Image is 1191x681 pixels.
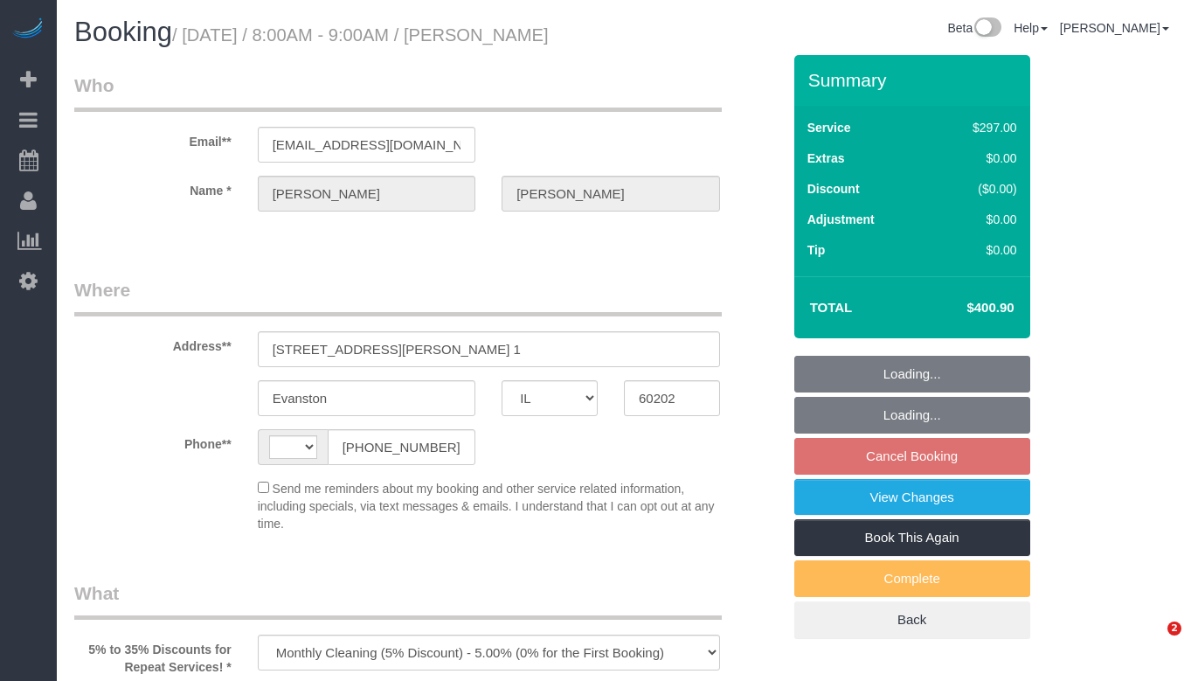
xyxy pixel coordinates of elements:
label: Service [807,119,851,136]
label: Adjustment [807,211,875,228]
label: Extras [807,149,845,167]
legend: Where [74,277,722,316]
div: $0.00 [936,149,1017,167]
label: Discount [807,180,860,198]
small: / [DATE] / 8:00AM - 9:00AM / [PERSON_NAME] [172,25,549,45]
h3: Summary [808,70,1021,90]
span: Send me reminders about my booking and other service related information, including specials, via... [258,482,715,531]
label: 5% to 35% Discounts for Repeat Services! * [61,635,245,676]
span: 2 [1167,622,1181,636]
a: Book This Again [794,519,1030,556]
div: ($0.00) [936,180,1017,198]
a: Back [794,601,1030,638]
h4: $400.90 [914,301,1014,316]
strong: Total [810,300,853,315]
a: Help [1014,21,1048,35]
label: Tip [807,241,826,259]
a: View Changes [794,479,1030,516]
input: Zip Code** [624,380,720,416]
input: First Name** [258,176,476,212]
div: $0.00 [936,211,1017,228]
span: Booking [74,17,172,47]
legend: Who [74,73,722,112]
img: Automaid Logo [10,17,45,42]
a: [PERSON_NAME] [1060,21,1169,35]
label: Name * [61,176,245,199]
a: Beta [947,21,1001,35]
div: $297.00 [936,119,1017,136]
iframe: Intercom live chat [1132,622,1174,664]
input: Last Name* [502,176,720,212]
img: New interface [973,17,1001,40]
legend: What [74,580,722,620]
div: $0.00 [936,241,1017,259]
